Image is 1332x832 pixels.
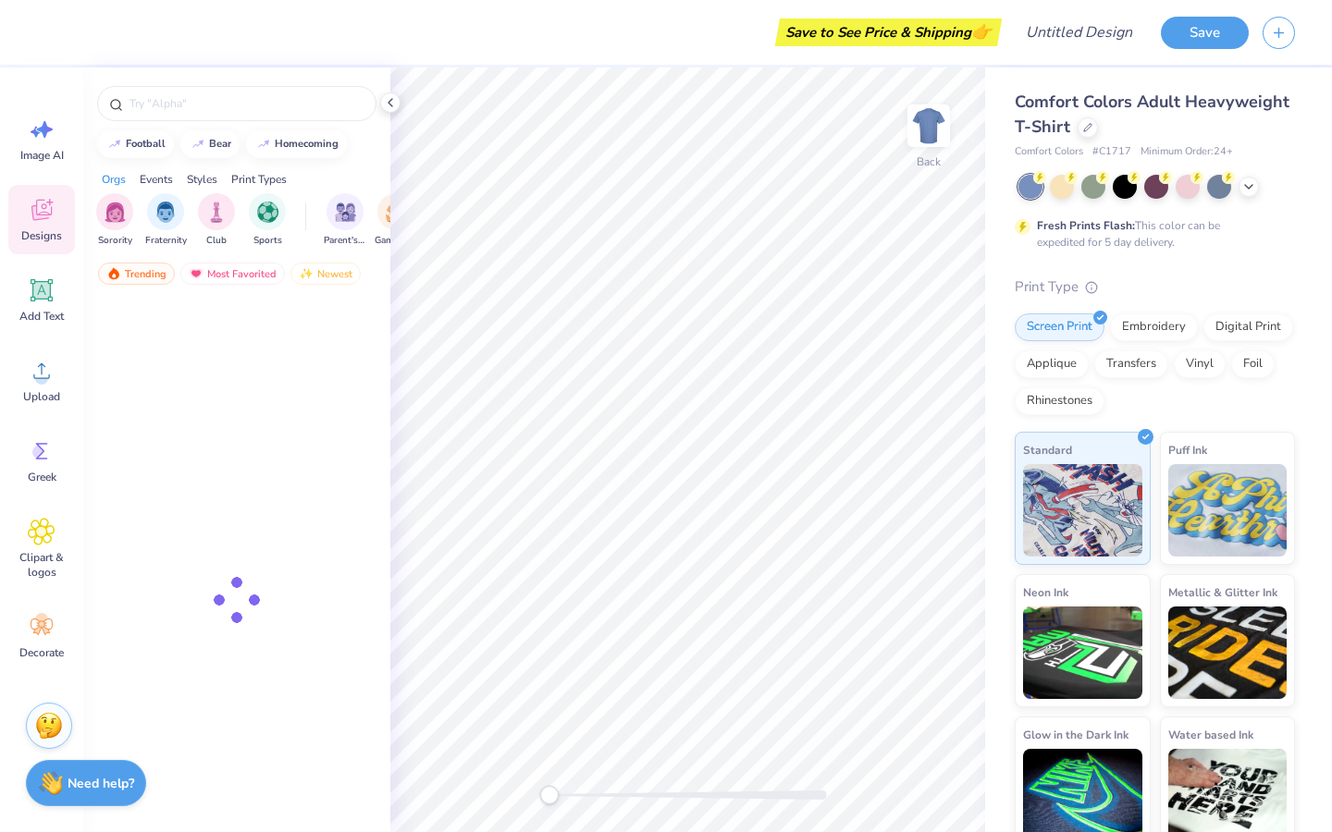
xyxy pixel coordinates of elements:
[106,267,121,280] img: trending.gif
[386,202,407,223] img: Game Day Image
[96,193,133,248] button: filter button
[324,193,366,248] div: filter for Parent's Weekend
[209,139,231,149] div: bear
[780,18,997,46] div: Save to See Price & Shipping
[910,107,947,144] img: Back
[1015,313,1104,341] div: Screen Print
[128,94,364,113] input: Try "Alpha"
[540,786,559,804] div: Accessibility label
[97,130,174,158] button: football
[1094,350,1168,378] div: Transfers
[11,550,72,580] span: Clipart & logos
[299,267,314,280] img: newest.gif
[1023,464,1142,557] img: Standard
[191,139,205,150] img: trend_line.gif
[1174,350,1226,378] div: Vinyl
[98,234,132,248] span: Sorority
[917,153,941,170] div: Back
[1110,313,1198,341] div: Embroidery
[335,202,356,223] img: Parent's Weekend Image
[68,775,134,792] strong: Need help?
[1037,217,1264,251] div: This color can be expedited for 5 day delivery.
[155,202,176,223] img: Fraternity Image
[375,193,417,248] div: filter for Game Day
[1011,14,1147,51] input: Untitled Design
[1092,144,1131,160] span: # C1717
[1141,144,1233,160] span: Minimum Order: 24 +
[1015,350,1089,378] div: Applique
[20,148,64,163] span: Image AI
[290,263,361,285] div: Newest
[256,139,271,150] img: trend_line.gif
[28,470,56,484] span: Greek
[1168,606,1288,699] img: Metallic & Glitter Ink
[1168,725,1253,744] span: Water based Ink
[231,171,287,188] div: Print Types
[324,234,366,248] span: Parent's Weekend
[198,193,235,248] div: filter for Club
[246,130,347,158] button: homecoming
[187,171,217,188] div: Styles
[23,389,60,404] span: Upload
[105,202,126,223] img: Sorority Image
[275,139,339,149] div: homecoming
[102,171,126,188] div: Orgs
[145,193,187,248] div: filter for Fraternity
[189,267,203,280] img: most_fav.gif
[1203,313,1293,341] div: Digital Print
[1023,582,1068,602] span: Neon Ink
[206,202,227,223] img: Club Image
[1161,17,1249,49] button: Save
[249,193,286,248] button: filter button
[324,193,366,248] button: filter button
[1015,276,1295,298] div: Print Type
[180,130,240,158] button: bear
[19,645,64,660] span: Decorate
[140,171,173,188] div: Events
[1015,387,1104,415] div: Rhinestones
[19,309,64,324] span: Add Text
[1231,350,1275,378] div: Foil
[375,234,417,248] span: Game Day
[107,139,122,150] img: trend_line.gif
[1037,218,1135,233] strong: Fresh Prints Flash:
[1015,144,1083,160] span: Comfort Colors
[206,234,227,248] span: Club
[375,193,417,248] button: filter button
[198,193,235,248] button: filter button
[1015,91,1289,138] span: Comfort Colors Adult Heavyweight T-Shirt
[971,20,992,43] span: 👉
[253,234,282,248] span: Sports
[1023,606,1142,699] img: Neon Ink
[1168,464,1288,557] img: Puff Ink
[180,263,285,285] div: Most Favorited
[1023,725,1128,744] span: Glow in the Dark Ink
[98,263,175,285] div: Trending
[145,193,187,248] button: filter button
[21,228,62,243] span: Designs
[1168,582,1277,602] span: Metallic & Glitter Ink
[257,202,278,223] img: Sports Image
[249,193,286,248] div: filter for Sports
[1023,440,1072,459] span: Standard
[126,139,166,149] div: football
[96,193,133,248] div: filter for Sorority
[145,234,187,248] span: Fraternity
[1168,440,1207,459] span: Puff Ink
